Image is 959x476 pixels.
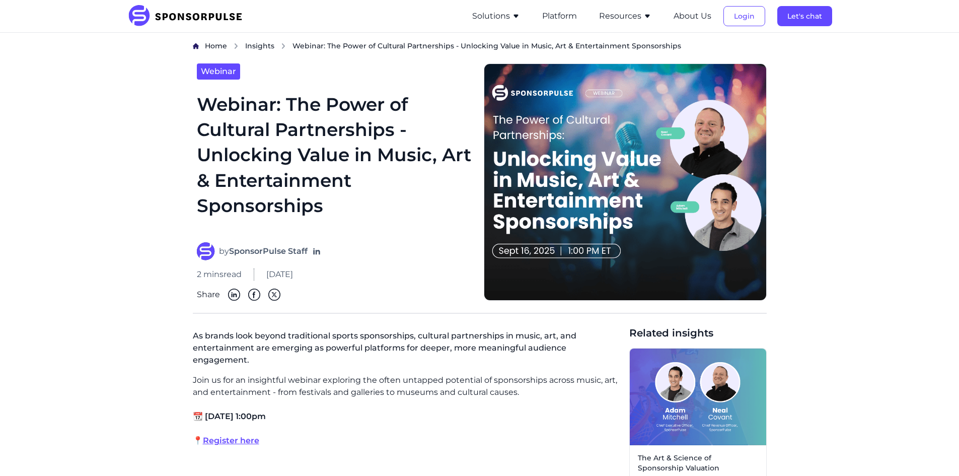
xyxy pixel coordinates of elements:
[674,12,711,21] a: About Us
[629,326,767,340] span: Related insights
[127,5,250,27] img: SponsorPulse
[205,41,227,51] a: Home
[193,374,621,398] p: Join us for an insightful webinar exploring the often untapped potential of sponsorships across m...
[312,246,322,256] a: Follow on LinkedIn
[484,63,767,301] img: Webinar header image
[723,12,765,21] a: Login
[777,12,832,21] a: Let's chat
[228,289,240,301] img: Linkedin
[205,41,227,50] span: Home
[280,43,286,49] img: chevron right
[193,436,203,445] span: 📍
[266,268,293,281] span: [DATE]
[542,10,577,22] button: Platform
[197,268,242,281] span: 2 mins read
[638,453,758,473] span: The Art & Science of Sponsorship Valuation
[292,41,681,51] span: Webinar: The Power of Cultural Partnerships - Unlocking Value in Music, Art & Entertainment Spons...
[630,349,766,445] img: On-Demand-Webinar Cover Image
[193,43,199,49] img: Home
[233,43,239,49] img: chevron right
[219,245,308,257] span: by
[197,242,215,260] img: SponsorPulse Staff
[723,6,765,26] button: Login
[197,92,472,230] h1: Webinar: The Power of Cultural Partnerships - Unlocking Value in Music, Art & Entertainment Spons...
[203,436,259,445] a: Register here
[197,63,240,80] a: Webinar
[229,246,308,256] strong: SponsorPulse Staff
[193,412,266,421] span: 📆 [DATE] 1:00pm
[599,10,651,22] button: Resources
[245,41,274,51] a: Insights
[542,12,577,21] a: Platform
[248,289,260,301] img: Facebook
[777,6,832,26] button: Let's chat
[674,10,711,22] button: About Us
[472,10,520,22] button: Solutions
[909,428,959,476] iframe: Chat Widget
[245,41,274,50] span: Insights
[268,289,280,301] img: Twitter
[193,326,621,374] p: As brands look beyond traditional sports sponsorships, cultural partnerships in music, art, and e...
[197,289,220,301] span: Share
